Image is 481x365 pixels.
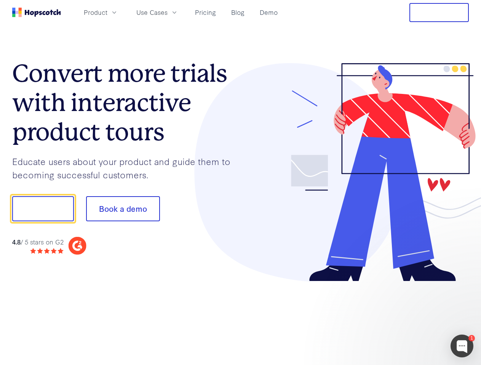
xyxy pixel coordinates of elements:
p: Educate users about your product and guide them to becoming successful customers. [12,155,241,181]
span: Product [84,8,107,17]
a: Demo [257,6,281,19]
div: 1 [468,335,475,341]
button: Use Cases [132,6,183,19]
span: Use Cases [136,8,168,17]
h1: Convert more trials with interactive product tours [12,59,241,146]
button: Book a demo [86,196,160,221]
a: Blog [228,6,248,19]
strong: 4.8 [12,237,21,246]
button: Free Trial [409,3,469,22]
a: Pricing [192,6,219,19]
div: / 5 stars on G2 [12,237,64,247]
button: Show me! [12,196,74,221]
a: Home [12,8,61,17]
button: Product [79,6,123,19]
